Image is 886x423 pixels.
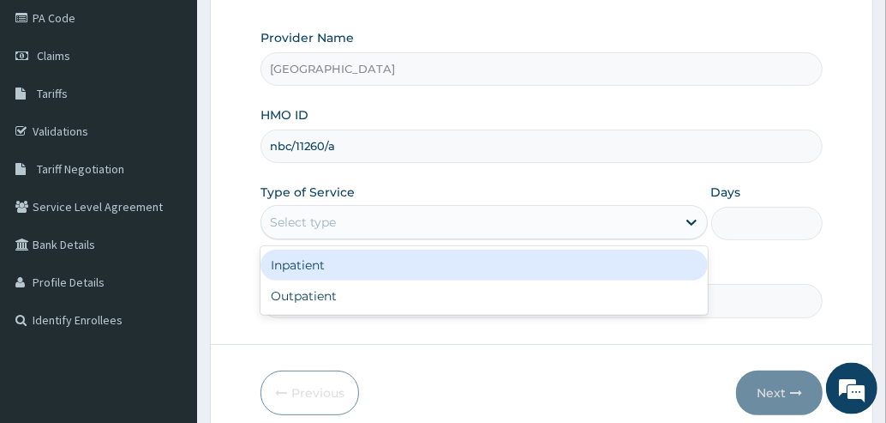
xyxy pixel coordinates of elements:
[260,184,355,201] label: Type of Service
[260,281,708,311] div: Outpatient
[37,86,68,101] span: Tariffs
[270,214,336,231] div: Select type
[260,371,359,415] button: Previous
[260,29,354,46] label: Provider Name
[260,130,823,163] input: Enter HMO ID
[260,106,308,124] label: HMO ID
[37,48,70,63] span: Claims
[711,184,741,201] label: Days
[37,161,124,177] span: Tariff Negotiation
[736,371,823,415] button: Next
[260,250,708,281] div: Inpatient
